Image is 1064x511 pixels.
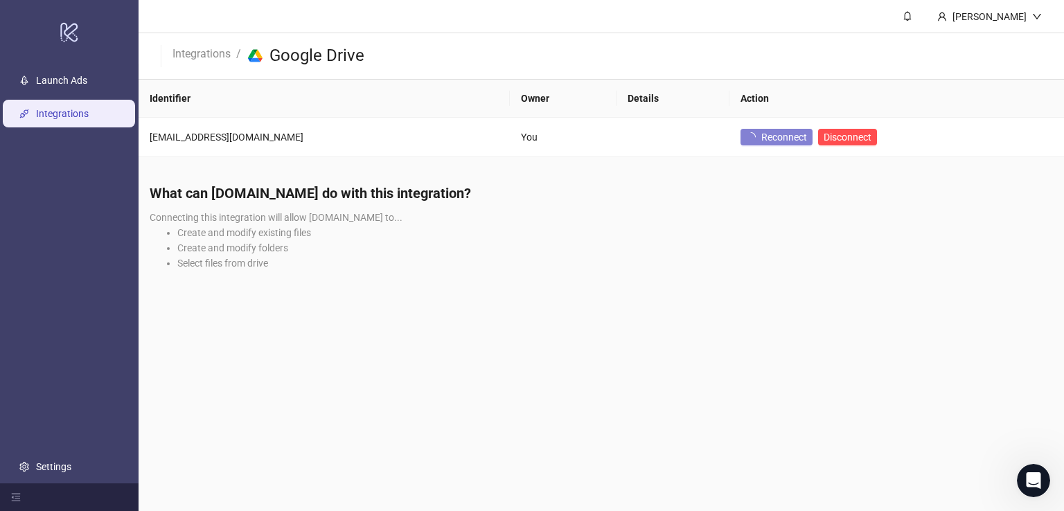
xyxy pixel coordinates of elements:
div: Create a ticket [28,245,249,260]
span: Disconnect [824,132,871,143]
li: Select files from drive [177,256,1053,271]
li: / [236,45,241,67]
a: Launch Ads [36,75,87,86]
span: Home [53,418,85,428]
span: menu-fold [11,492,21,502]
span: Connecting this integration will allow [DOMAIN_NAME] to... [150,212,402,223]
div: Report a Bug [28,271,232,285]
button: Messages [139,384,277,439]
span: Reconnect [761,132,807,143]
a: Settings [36,461,71,472]
button: Reconnect [741,129,813,145]
span: bell [903,11,912,21]
h3: Google Drive [269,45,364,67]
span: loading [744,130,757,143]
a: Integrations [36,108,89,119]
span: Messages [184,418,232,428]
div: Documentation [28,200,232,215]
span: down [1032,12,1042,21]
button: Disconnect [818,129,877,145]
a: Request a feature [20,169,257,195]
li: Create and modify existing files [177,225,1053,240]
div: Report a Bug [20,265,257,291]
li: Create and modify folders [177,240,1053,256]
iframe: Intercom live chat [1017,464,1050,497]
div: [EMAIL_ADDRESS][DOMAIN_NAME] [150,129,499,145]
th: Owner [510,80,617,118]
div: Request a feature [28,174,232,189]
div: You [521,129,605,145]
th: Details [617,80,729,118]
a: Documentation [20,195,257,220]
a: Integrations [170,45,233,60]
div: [PERSON_NAME] [947,9,1032,24]
th: Identifier [139,80,510,118]
p: How can we help? [28,122,249,145]
h4: What can [DOMAIN_NAME] do with this integration? [150,183,1053,203]
th: Action [729,80,1064,118]
p: Hi [PERSON_NAME] [28,98,249,122]
span: user [937,12,947,21]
